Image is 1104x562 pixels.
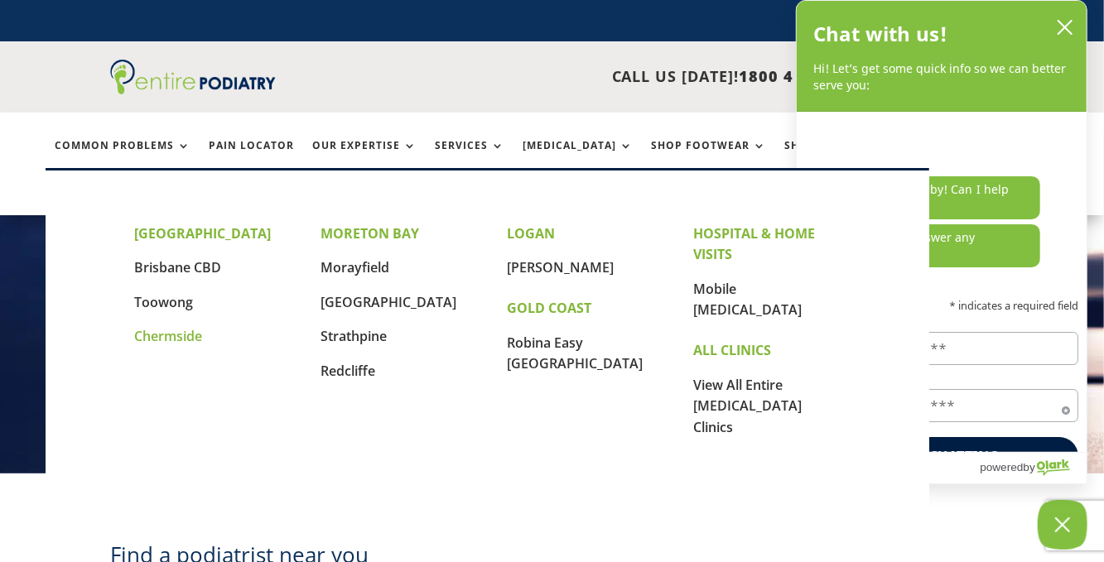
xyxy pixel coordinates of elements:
[507,224,555,243] strong: LOGAN
[311,66,857,88] p: CALL US [DATE]!
[785,140,900,175] a: Shop Foot Care
[652,140,767,175] a: Shop Footwear
[134,258,221,276] a: Brisbane CBD
[321,293,456,311] a: [GEOGRAPHIC_DATA]
[1038,500,1087,550] button: Close Chatbox
[313,140,417,175] a: Our Expertise
[1062,403,1070,411] span: Required field
[693,376,802,436] a: View All Entire [MEDICAL_DATA] Clinics
[436,140,505,175] a: Services
[321,224,419,243] strong: MORETON BAY
[805,389,1078,422] input: Email
[805,318,1078,329] label: Name
[507,299,591,317] strong: GOLD COAST
[805,376,1078,387] label: Email*
[134,224,271,243] strong: [GEOGRAPHIC_DATA]
[805,437,1078,475] button: Start chatting
[980,453,1087,483] a: Powered by Olark
[321,258,389,276] a: Morayfield
[321,362,375,380] a: Redcliffe
[813,17,948,50] h2: Chat with us!
[1052,15,1078,40] button: close chatbox
[693,280,802,319] a: Mobile [MEDICAL_DATA]
[134,327,202,345] a: Chermside
[813,60,1070,94] p: Hi! Let’s get some quick info so we can better serve you:
[980,457,1023,478] span: powered
[797,112,1087,282] div: chat
[110,60,276,94] img: logo (1)
[523,140,634,175] a: [MEDICAL_DATA]
[740,66,857,86] span: 1800 4 ENTIRE
[321,327,387,345] a: Strathpine
[55,140,191,175] a: Common Problems
[805,300,1078,311] p: * indicates a required field
[1024,457,1035,478] span: by
[693,224,815,264] strong: HOSPITAL & HOME VISITS
[210,140,295,175] a: Pain Locator
[134,293,193,311] a: Toowong
[693,341,771,359] strong: ALL CLINICS
[507,258,614,276] a: [PERSON_NAME]
[110,81,276,98] a: Entire Podiatry
[805,332,1078,365] input: Name
[507,334,643,373] a: Robina Easy [GEOGRAPHIC_DATA]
